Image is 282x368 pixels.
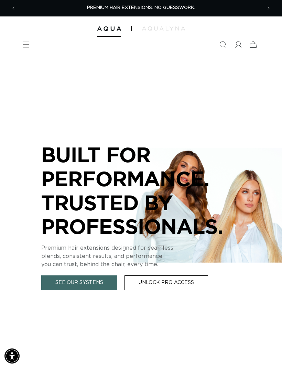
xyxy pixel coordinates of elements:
[41,143,241,238] p: BUILT FOR PERFORMANCE. TRUSTED BY PROFESSIONALS.
[19,37,34,52] summary: Menu
[261,1,276,16] button: Next announcement
[41,275,117,290] a: See Our Systems
[124,275,208,290] a: Unlock Pro Access
[97,26,121,31] img: Aqua Hair Extensions
[87,5,195,10] span: PREMIUM HAIR EXTENSIONS. NO GUESSWORK.
[41,244,241,269] p: Premium hair extensions designed for seamless blends, consistent results, and performance you can...
[142,26,185,31] img: aqualyna.com
[215,37,230,52] summary: Search
[4,348,20,364] div: Accessibility Menu
[6,1,21,16] button: Previous announcement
